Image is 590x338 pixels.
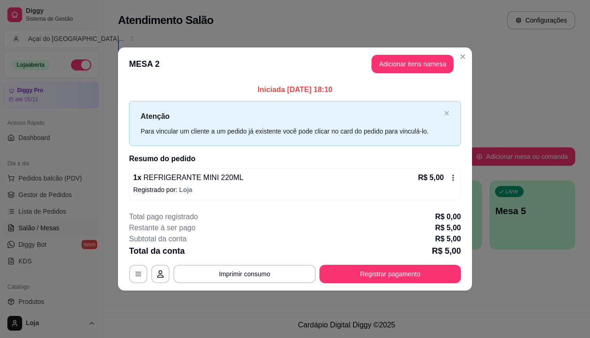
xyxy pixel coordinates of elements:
[129,245,185,257] p: Total da conta
[129,211,198,222] p: Total pago registrado
[372,55,454,73] button: Adicionar itens namesa
[435,211,461,222] p: R$ 0,00
[444,111,449,117] button: close
[435,222,461,233] p: R$ 5,00
[319,265,461,283] button: Registrar pagamento
[129,233,187,245] p: Subtotal da conta
[118,47,472,81] header: MESA 2
[129,222,195,233] p: Restante à ser pago
[141,126,440,136] div: Para vincular um cliente a um pedido já existente você pode clicar no card do pedido para vinculá...
[173,265,316,283] button: Imprimir consumo
[179,186,193,193] span: Loja
[129,153,461,164] h2: Resumo do pedido
[418,172,444,183] p: R$ 5,00
[444,111,449,116] span: close
[455,49,470,64] button: Close
[141,111,440,122] p: Atenção
[432,245,461,257] p: R$ 5,00
[142,174,243,181] span: REFRIGERANTE MINI 220ML
[133,185,457,194] p: Registrado por:
[133,172,243,183] p: 1 x
[129,84,461,95] p: Iniciada [DATE] 18:10
[435,233,461,245] p: R$ 5,00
